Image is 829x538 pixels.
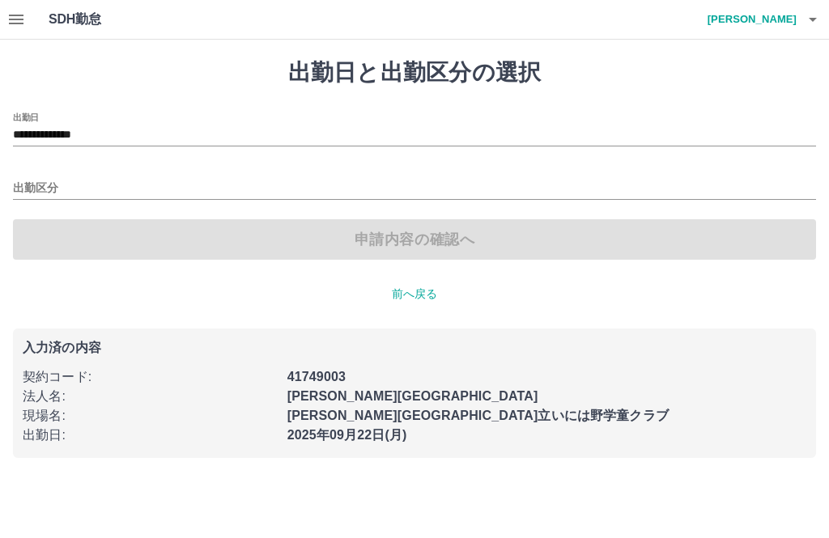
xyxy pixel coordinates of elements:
[287,428,407,442] b: 2025年09月22日(月)
[287,370,346,383] b: 41749003
[23,341,806,354] p: 入力済の内容
[13,59,816,87] h1: 出勤日と出勤区分の選択
[23,426,278,445] p: 出勤日 :
[13,286,816,303] p: 前へ戻る
[287,389,538,403] b: [PERSON_NAME][GEOGRAPHIC_DATA]
[287,409,669,422] b: [PERSON_NAME][GEOGRAPHIC_DATA]立いには野学童クラブ
[23,406,278,426] p: 現場名 :
[13,111,39,123] label: 出勤日
[23,367,278,387] p: 契約コード :
[23,387,278,406] p: 法人名 :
